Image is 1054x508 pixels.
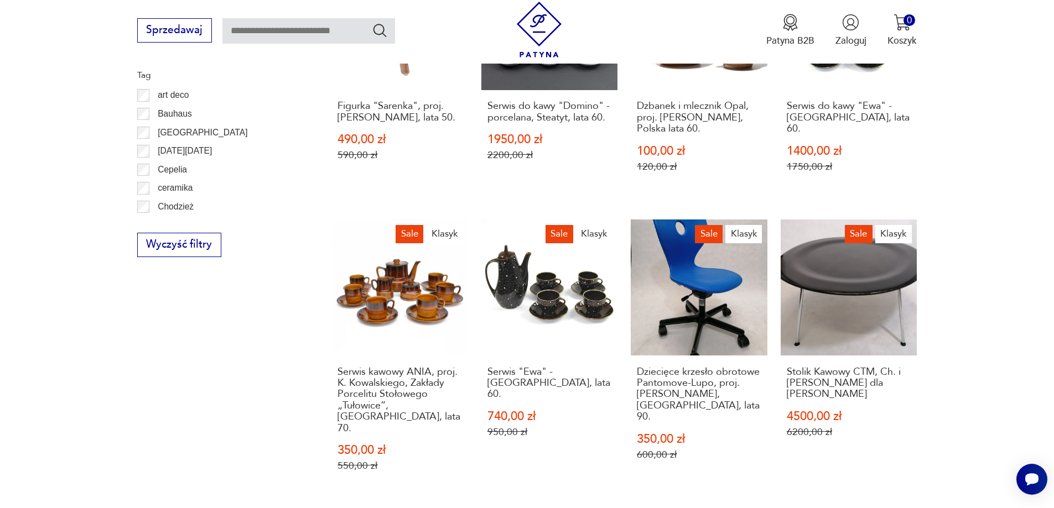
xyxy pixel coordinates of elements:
button: Wyczyść filtry [137,233,221,257]
h3: Figurka "Sarenka", proj. [PERSON_NAME], lata 50. [338,101,462,123]
h3: Dzbanek i mlecznik Opal, proj. [PERSON_NAME], Polska lata 60. [637,101,761,134]
p: 2200,00 zł [487,149,612,161]
p: 350,00 zł [637,433,761,445]
p: 1750,00 zł [787,161,911,172]
p: 490,00 zł [338,134,462,145]
h3: Stolik Kawowy CTM, Ch. i [PERSON_NAME] dla [PERSON_NAME] [787,366,911,400]
img: Ikonka użytkownika [842,14,859,31]
img: Patyna - sklep z meblami i dekoracjami vintage [511,2,567,57]
button: Patyna B2B [766,14,814,47]
a: SaleKlasykDziecięce krzesło obrotowe Pantomove-Lupo, proj. V. Panton, VS, lata 90.Dziecięce krzes... [631,219,767,497]
p: 4500,00 zł [787,411,911,422]
p: Ćmielów [158,218,191,233]
p: [DATE][DATE] [158,144,212,158]
p: Cepelia [158,163,187,177]
p: ceramika [158,181,193,195]
p: Tag [137,68,300,82]
p: 1400,00 zł [787,145,911,157]
img: Ikona medalu [782,14,799,31]
div: 0 [904,14,915,26]
h3: Dziecięce krzesło obrotowe Pantomove-Lupo, proj. [PERSON_NAME], [GEOGRAPHIC_DATA], lata 90. [637,366,761,423]
p: Zaloguj [835,34,866,47]
p: 1950,00 zł [487,134,612,145]
button: Sprzedawaj [137,18,212,43]
p: 550,00 zł [338,460,462,472]
img: Ikona koszyka [894,14,911,31]
a: SaleKlasykSerwis kawowy ANIA, proj. K. Kowalskiego, Zakłady Porcelitu Stołowego „Tułowice”, Polsk... [331,219,468,497]
button: Zaloguj [835,14,866,47]
button: 0Koszyk [887,14,917,47]
a: SaleKlasykSerwis "Ewa" - Tułowice, lata 60.Serwis "Ewa" - [GEOGRAPHIC_DATA], lata 60.740,00 zł950... [481,219,618,497]
h3: Serwis do kawy "Domino" - porcelana, Steatyt, lata 60. [487,101,612,123]
p: 6200,00 zł [787,426,911,438]
h3: Serwis do kawy "Ewa" - [GEOGRAPHIC_DATA], lata 60. [787,101,911,134]
p: 950,00 zł [487,426,612,438]
p: 740,00 zł [487,411,612,422]
iframe: Smartsupp widget button [1016,464,1047,495]
p: Bauhaus [158,107,192,121]
a: SaleKlasykStolik Kawowy CTM, Ch. i R. Eames dla Herman MillerStolik Kawowy CTM, Ch. i [PERSON_NAM... [781,219,917,497]
h3: Serwis kawowy ANIA, proj. K. Kowalskiego, Zakłady Porcelitu Stołowego „Tułowice”, [GEOGRAPHIC_DAT... [338,366,462,434]
p: 600,00 zł [637,449,761,460]
p: Chodzież [158,200,194,214]
p: Koszyk [887,34,917,47]
p: 590,00 zł [338,149,462,161]
a: Ikona medaluPatyna B2B [766,14,814,47]
p: 120,00 zł [637,161,761,172]
p: art deco [158,88,189,102]
h3: Serwis "Ewa" - [GEOGRAPHIC_DATA], lata 60. [487,366,612,400]
p: 100,00 zł [637,145,761,157]
p: Patyna B2B [766,34,814,47]
a: Sprzedawaj [137,27,212,35]
p: [GEOGRAPHIC_DATA] [158,125,247,140]
p: 350,00 zł [338,444,462,456]
button: Szukaj [372,22,388,38]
